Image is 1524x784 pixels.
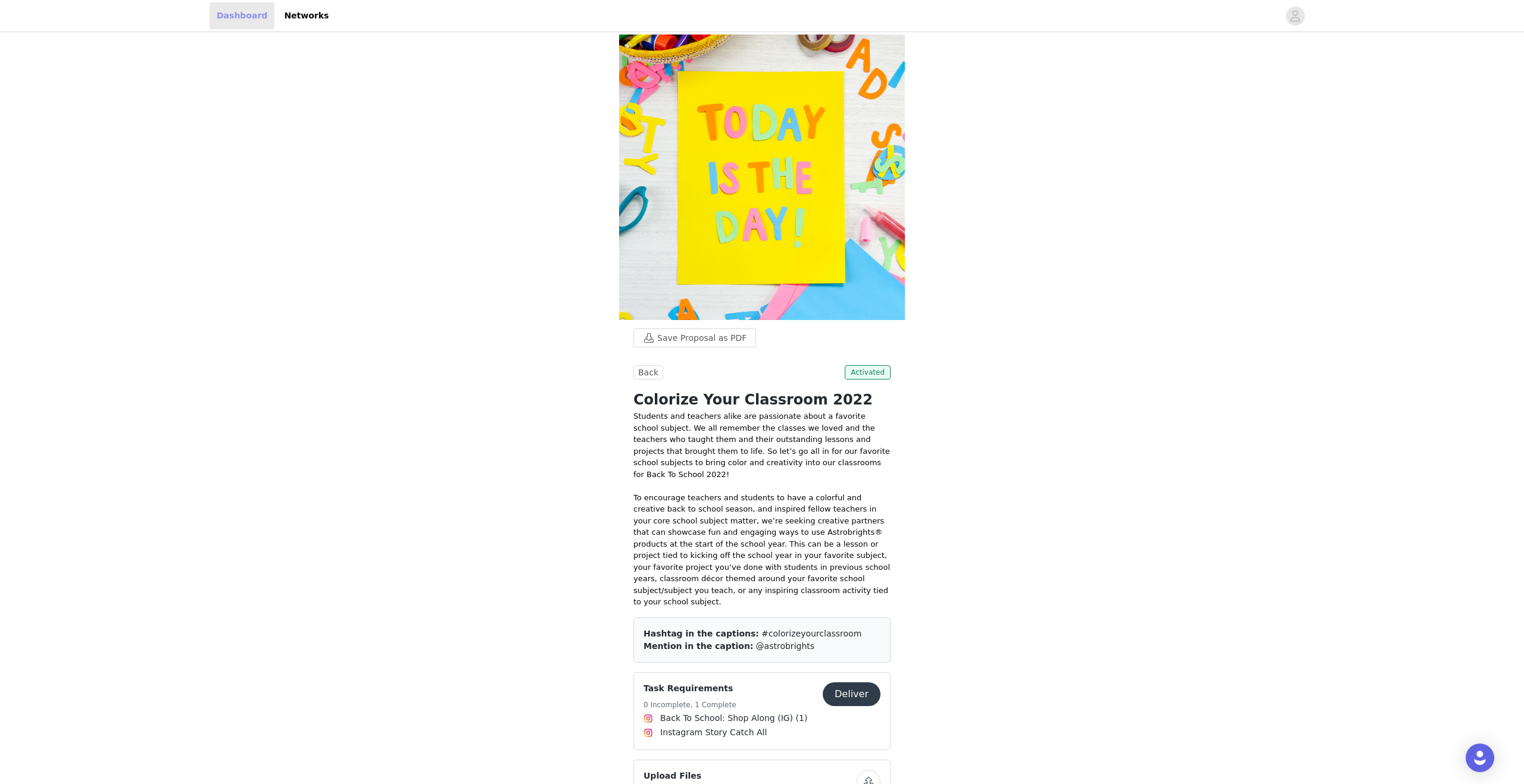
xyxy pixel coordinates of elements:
[761,629,861,638] span: #colorizeyourclassroom
[756,641,814,651] span: @astrobrights
[660,726,767,739] span: Instagram Story Catch All
[633,672,891,750] div: Task Requirements
[823,682,880,706] button: Deliver
[633,410,891,480] p: Students and teachers alike are passionate about a favorite school subject. We all remember the c...
[644,682,736,695] h4: Task Requirements
[644,700,736,710] h5: 0 Incomplete, 1 Complete
[644,641,753,651] span: Mention in the caption:
[633,389,891,410] h1: Colorize Your Classroom 2022
[644,714,653,723] img: Instagram Icon
[644,629,759,638] span: Hashtag in the captions:
[619,35,905,320] img: campaign image
[644,728,653,738] img: Instagram Icon
[1466,744,1494,772] div: Open Intercom Messenger
[644,770,857,782] h4: Upload Files
[845,365,891,380] span: Activated
[633,480,891,608] p: To encourage teachers and students to have a colorful and creative back to school season, and ins...
[1289,7,1301,26] div: avatar
[633,328,756,347] button: Save Proposal as PDF
[277,2,336,29] a: Networks
[210,2,274,29] a: Dashboard
[633,365,663,380] button: Back
[660,712,807,725] span: Back To School: Shop Along (IG) (1)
